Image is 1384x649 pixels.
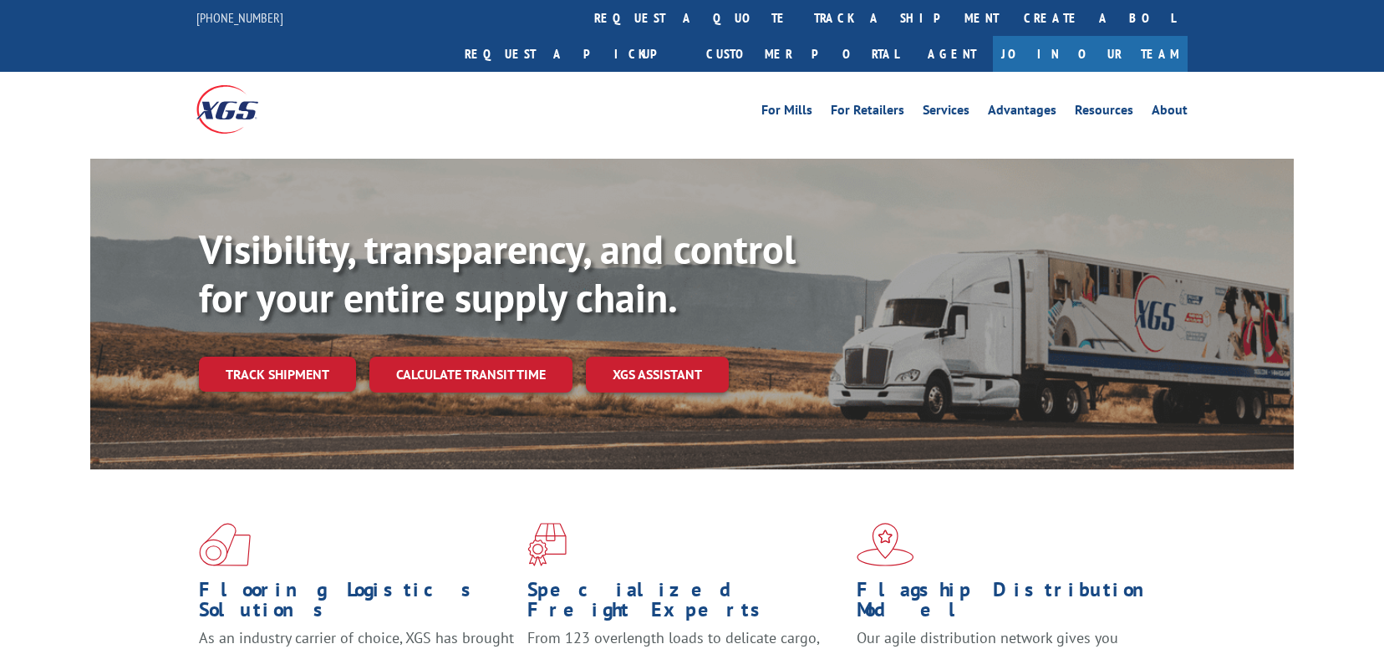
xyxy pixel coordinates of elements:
a: XGS ASSISTANT [586,357,729,393]
a: Request a pickup [452,36,694,72]
a: Agent [911,36,993,72]
img: xgs-icon-total-supply-chain-intelligence-red [199,523,251,566]
a: Resources [1075,104,1133,122]
a: For Mills [761,104,812,122]
a: Track shipment [199,357,356,392]
a: For Retailers [831,104,904,122]
a: Services [923,104,969,122]
a: [PHONE_NUMBER] [196,9,283,26]
h1: Specialized Freight Experts [527,580,843,628]
a: Advantages [988,104,1056,122]
a: About [1152,104,1188,122]
a: Customer Portal [694,36,911,72]
h1: Flagship Distribution Model [857,580,1173,628]
img: xgs-icon-focused-on-flooring-red [527,523,567,566]
a: Join Our Team [993,36,1188,72]
img: xgs-icon-flagship-distribution-model-red [857,523,914,566]
b: Visibility, transparency, and control for your entire supply chain. [199,223,796,323]
a: Calculate transit time [369,357,572,393]
h1: Flooring Logistics Solutions [199,580,515,628]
